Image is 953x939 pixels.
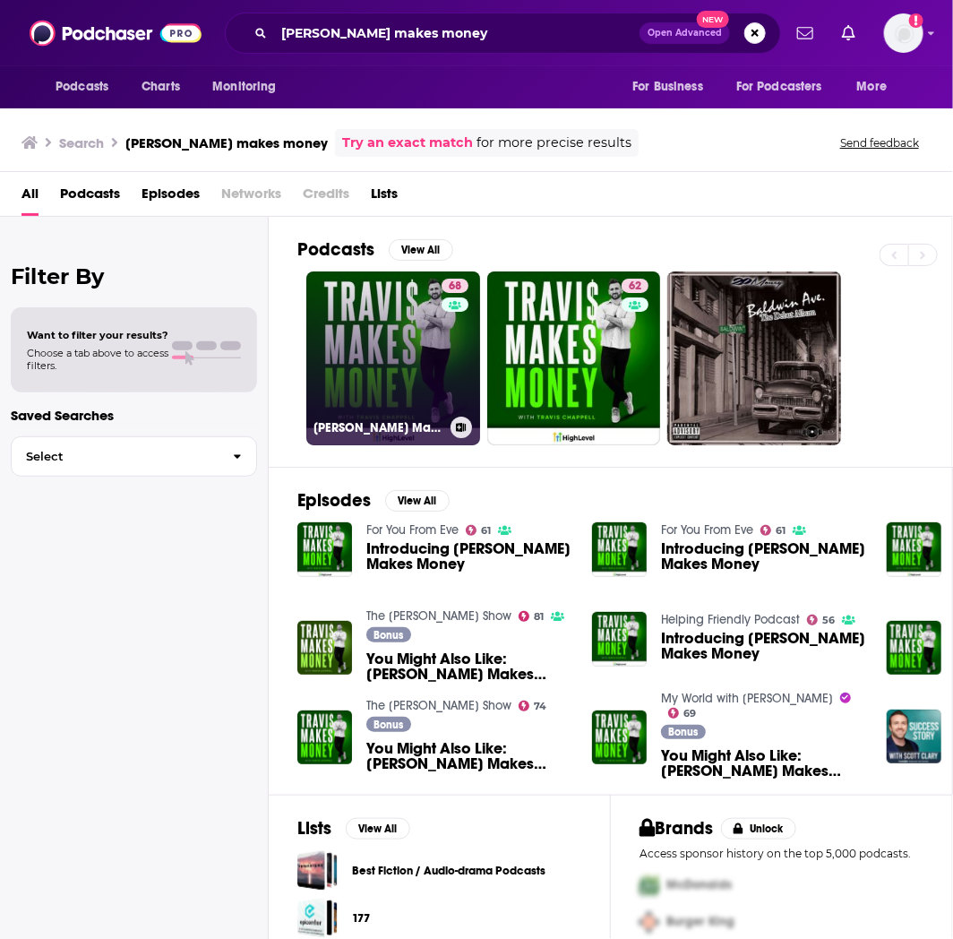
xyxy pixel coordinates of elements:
svg: Add a profile image [909,13,923,28]
button: Send feedback [835,135,924,151]
img: User Profile [884,13,923,53]
a: 177 [352,909,370,928]
span: More [857,74,888,99]
a: PodcastsView All [297,238,453,261]
span: Logged in as hmill [884,13,923,53]
img: You Might Also Like: Travis Makes Money [887,621,941,676]
a: My World with Jeff Jarrett [661,691,833,706]
a: You Might Also Like: Travis Makes Money [661,748,865,779]
span: Choose a tab above to access filters. [27,347,168,372]
img: Introducing Travis Makes Money [592,522,647,577]
a: 69 [668,708,697,719]
button: open menu [845,70,910,104]
img: Guest Podcast: Make Money with a Podcast (Travis Makes Money) [887,710,941,764]
h2: Filter By [11,263,257,289]
button: open menu [725,70,848,104]
h3: [PERSON_NAME] Makes Money [313,420,443,435]
span: Credits [303,179,349,216]
a: EpisodesView All [297,489,450,512]
a: For You From Eve [366,522,459,538]
button: View All [346,818,410,840]
span: 61 [481,527,491,535]
a: Try an exact match [342,133,473,153]
span: Bonus [373,630,403,641]
span: Podcasts [56,74,108,99]
a: The Sarah Fraser Show [366,608,511,624]
span: You Might Also Like: [PERSON_NAME] Makes Money [366,651,571,682]
span: You Might Also Like: [PERSON_NAME] Makes Money [366,741,571,771]
span: Monitoring [212,74,276,99]
a: Podcasts [60,179,120,216]
a: Introducing Travis Makes Money [592,612,647,667]
h3: Search [59,134,104,151]
span: 68 [449,278,461,296]
a: Show notifications dropdown [790,18,820,48]
span: Burger King [666,915,734,930]
h2: Brands [640,817,714,840]
button: Open AdvancedNew [640,22,730,44]
a: 62 [622,279,648,293]
span: 81 [534,613,544,621]
h2: Podcasts [297,238,374,261]
a: You Might Also Like: Travis Makes Money [297,621,352,676]
button: View All [385,490,450,512]
span: Want to filter your results? [27,329,168,341]
img: First Pro Logo [632,867,666,904]
img: Introducing Travis Makes Money [297,522,352,577]
a: 56 [807,615,836,625]
a: You Might Also Like: Travis Makes Money [366,741,571,771]
p: Saved Searches [11,407,257,424]
a: Best Fiction / Audio-drama Podcasts [352,861,545,881]
a: 74 [519,701,547,711]
a: All [21,179,39,216]
a: The Chris Plante Show [366,698,511,713]
img: Introducing Travis Makes Money [887,522,941,577]
a: For You From Eve [661,522,753,538]
span: 56 [822,616,835,625]
div: Search podcasts, credits, & more... [225,13,781,54]
input: Search podcasts, credits, & more... [274,19,640,47]
span: Bonus [373,719,403,730]
h2: Lists [297,817,331,840]
button: Show profile menu [884,13,923,53]
span: Introducing [PERSON_NAME] Makes Money [661,541,865,572]
span: Introducing [PERSON_NAME] Makes Money [366,541,571,572]
span: 177 [297,898,338,938]
img: Podchaser - Follow, Share and Rate Podcasts [30,16,202,50]
a: 61 [760,525,786,536]
span: 74 [534,702,546,711]
span: Bonus [668,727,698,737]
a: Episodes [142,179,200,216]
span: 61 [776,527,786,535]
button: open menu [620,70,725,104]
h3: [PERSON_NAME] makes money [125,134,328,151]
a: Show notifications dropdown [835,18,863,48]
a: Lists [371,179,398,216]
span: for more precise results [476,133,631,153]
a: 81 [519,611,545,622]
a: 62 [487,271,661,445]
a: 68 [442,279,468,293]
button: View All [389,239,453,261]
img: You Might Also Like: Travis Makes Money [592,711,647,765]
a: Helping Friendly Podcast [661,612,800,627]
span: Charts [142,74,180,99]
span: You Might Also Like: [PERSON_NAME] Makes Money [661,748,865,779]
span: For Business [632,74,703,99]
a: Charts [130,70,191,104]
span: Networks [221,179,281,216]
a: Best Fiction / Audio-drama Podcasts [297,850,338,891]
a: Introducing Travis Makes Money [661,541,865,572]
button: Select [11,436,257,477]
a: Introducing Travis Makes Money [661,631,865,661]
